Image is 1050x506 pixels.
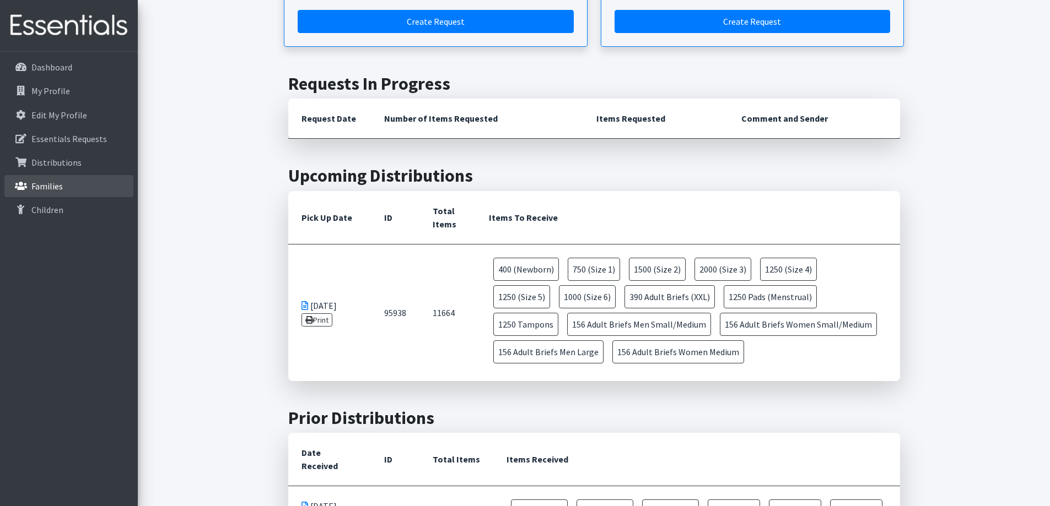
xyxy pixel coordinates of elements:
[624,285,715,308] span: 390 Adult Briefs (XXL)
[4,199,133,221] a: Children
[288,191,371,244] th: Pick Up Date
[720,313,877,336] span: 156 Adult Briefs Women Small/Medium
[288,73,900,94] h2: Requests In Progress
[419,433,493,486] th: Total Items
[476,191,900,244] th: Items To Receive
[31,204,63,215] p: Children
[4,175,133,197] a: Families
[288,99,371,139] th: Request Date
[694,258,751,281] span: 2000 (Size 3)
[728,99,900,139] th: Comment and Sender
[724,285,817,308] span: 1250 Pads (Menstrual)
[298,10,574,33] a: Create a request for a child or family
[31,85,70,96] p: My Profile
[493,340,604,363] span: 156 Adult Briefs Men Large
[371,191,419,244] th: ID
[583,99,728,139] th: Items Requested
[371,433,419,486] th: ID
[559,285,616,308] span: 1000 (Size 6)
[288,433,371,486] th: Date Received
[760,258,817,281] span: 1250 (Size 4)
[31,133,107,144] p: Essentials Requests
[629,258,686,281] span: 1500 (Size 2)
[612,340,744,363] span: 156 Adult Briefs Women Medium
[371,99,584,139] th: Number of Items Requested
[493,285,550,308] span: 1250 (Size 5)
[371,244,419,381] td: 95938
[419,244,476,381] td: 11664
[31,62,72,73] p: Dashboard
[288,165,900,186] h2: Upcoming Distributions
[568,258,620,281] span: 750 (Size 1)
[31,157,82,168] p: Distributions
[615,10,891,33] a: Create a request by number of individuals
[493,258,559,281] span: 400 (Newborn)
[4,7,133,44] img: HumanEssentials
[31,181,63,192] p: Families
[493,313,558,336] span: 1250 Tampons
[301,313,333,327] a: Print
[31,110,87,121] p: Edit My Profile
[4,128,133,150] a: Essentials Requests
[4,56,133,78] a: Dashboard
[288,244,371,381] td: [DATE]
[4,151,133,173] a: Distributions
[4,104,133,126] a: Edit My Profile
[4,80,133,102] a: My Profile
[567,313,711,336] span: 156 Adult Briefs Men Small/Medium
[288,407,900,428] h2: Prior Distributions
[419,191,476,244] th: Total Items
[493,433,900,486] th: Items Received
